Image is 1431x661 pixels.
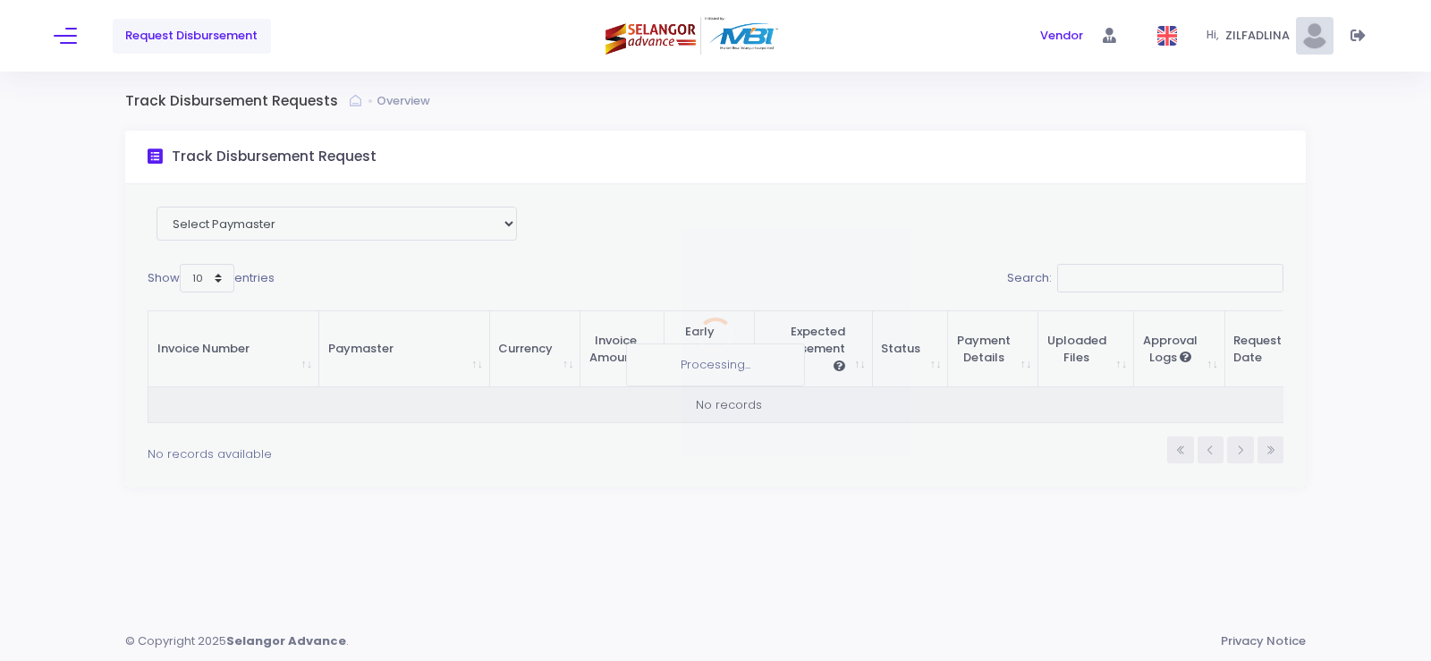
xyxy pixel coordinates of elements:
a: Privacy Notice [1221,632,1306,650]
span: Hi, [1207,28,1225,44]
img: Logo [605,17,782,54]
h3: Track Disbursement Request [172,148,377,165]
span: ZILFADLINA [1225,27,1296,45]
span: Request Disbursement [125,27,258,45]
span: Vendor [1040,27,1083,45]
img: Pic [1296,17,1334,55]
a: Overview [377,92,435,110]
h3: Track Disbursement Requests [125,93,350,110]
strong: Selangor Advance [226,632,346,650]
div: © Copyright 2025 . [125,632,363,650]
a: Request Disbursement [113,19,271,54]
